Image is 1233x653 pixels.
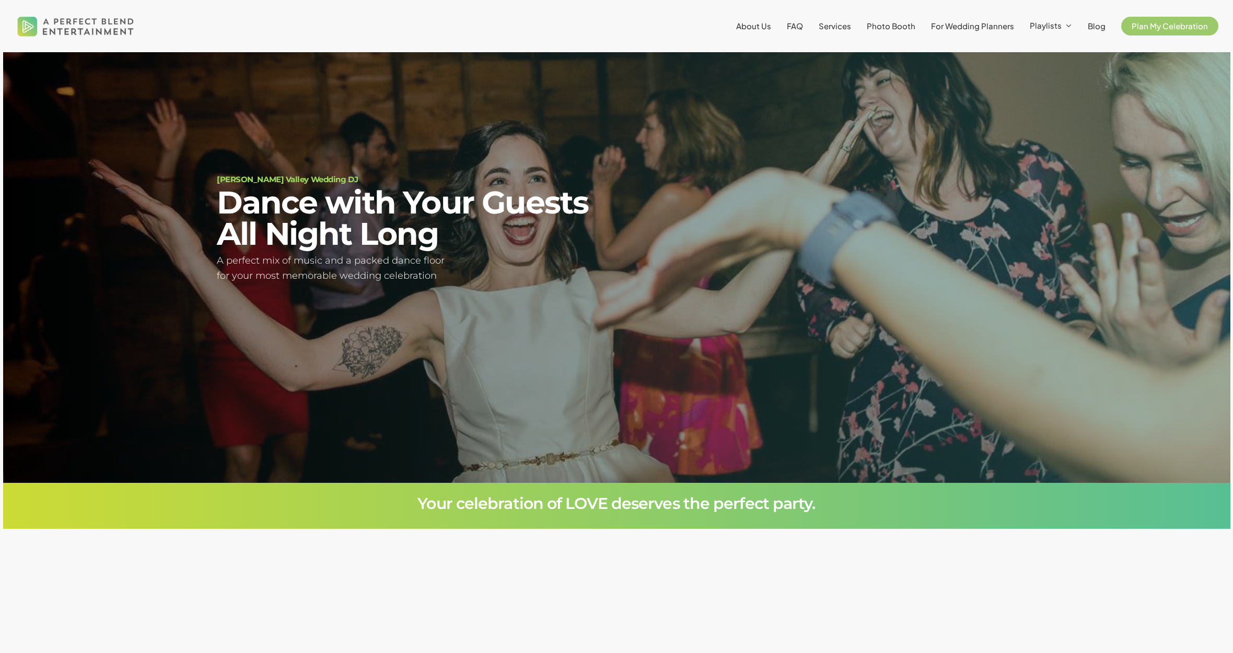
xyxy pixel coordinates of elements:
[217,187,603,250] h2: Dance with Your Guests All Night Long
[1088,22,1106,30] a: Blog
[1030,21,1072,31] a: Playlists
[787,21,803,31] span: FAQ
[1132,21,1208,31] span: Plan My Celebration
[867,22,915,30] a: Photo Booth
[1121,22,1218,30] a: Plan My Celebration
[736,22,771,30] a: About Us
[867,21,915,31] span: Photo Booth
[931,21,1014,31] span: For Wedding Planners
[1030,20,1062,30] span: Playlists
[819,22,851,30] a: Services
[217,253,603,283] h5: A perfect mix of music and a packed dance floor for your most memorable wedding celebration
[787,22,803,30] a: FAQ
[1088,21,1106,31] span: Blog
[736,21,771,31] span: About Us
[15,7,137,45] img: A Perfect Blend Entertainment
[217,496,1016,512] h3: Your celebration of LOVE deserves the perfect party.
[217,175,603,183] h1: [PERSON_NAME] Valley Wedding DJ
[931,22,1014,30] a: For Wedding Planners
[819,21,851,31] span: Services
